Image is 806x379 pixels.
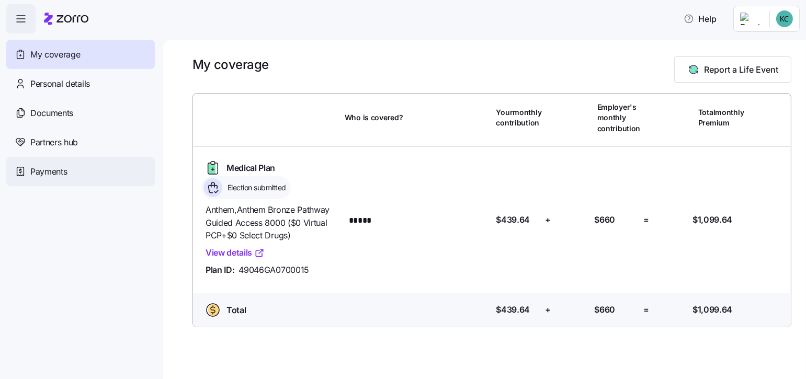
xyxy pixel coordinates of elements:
[496,303,530,316] span: $439.64
[224,182,286,193] span: Election submitted
[30,48,80,61] span: My coverage
[693,303,732,316] span: $1,099.64
[496,213,530,226] span: $439.64
[643,213,649,226] span: =
[345,112,403,123] span: Who is covered?
[6,98,155,128] a: Documents
[496,107,542,129] span: Your monthly contribution
[693,213,732,226] span: $1,099.64
[30,165,67,178] span: Payments
[226,162,275,175] span: Medical Plan
[545,213,551,226] span: +
[192,56,269,73] h1: My coverage
[684,13,717,25] span: Help
[30,77,90,90] span: Personal details
[30,136,78,149] span: Partners hub
[740,13,761,25] img: Employer logo
[239,263,309,277] span: 49046GA0700015
[675,8,725,29] button: Help
[674,56,791,83] button: Report a Life Event
[594,303,615,316] span: $660
[776,10,793,27] img: c1121e28a5c8381fe0dc3f30f92732fc
[545,303,551,316] span: +
[704,63,778,76] span: Report a Life Event
[597,102,641,134] span: Employer's monthly contribution
[6,157,155,186] a: Payments
[6,40,155,69] a: My coverage
[226,304,246,317] span: Total
[206,263,234,277] span: Plan ID:
[6,128,155,157] a: Partners hub
[643,303,649,316] span: =
[206,246,265,259] a: View details
[594,213,615,226] span: $660
[6,69,155,98] a: Personal details
[30,107,73,120] span: Documents
[698,107,744,129] span: Total monthly Premium
[206,203,336,242] span: Anthem , Anthem Bronze Pathway Guided Access 8000 ($0 Virtual PCP+$0 Select Drugs)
